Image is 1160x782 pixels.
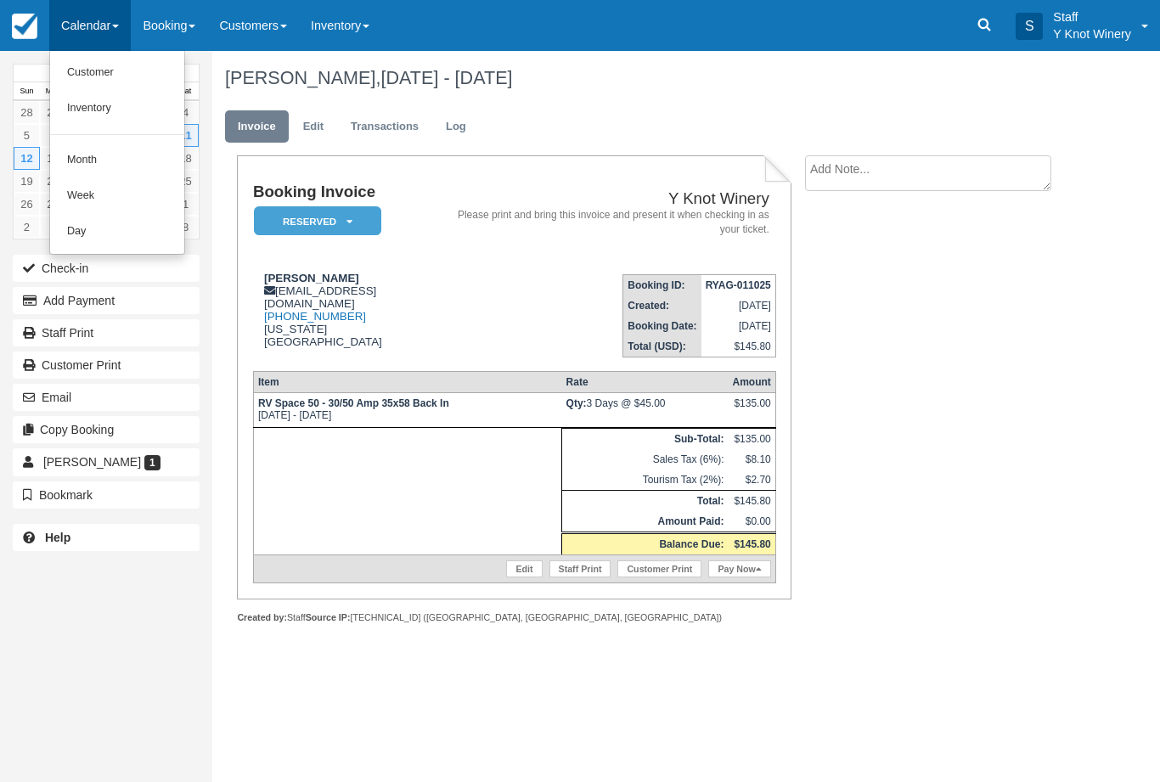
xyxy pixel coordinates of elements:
ul: Calendar [49,51,185,255]
a: Customer [50,55,184,91]
a: Week [50,178,184,214]
a: Inventory [50,91,184,127]
a: Month [50,143,184,178]
a: Day [50,214,184,250]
